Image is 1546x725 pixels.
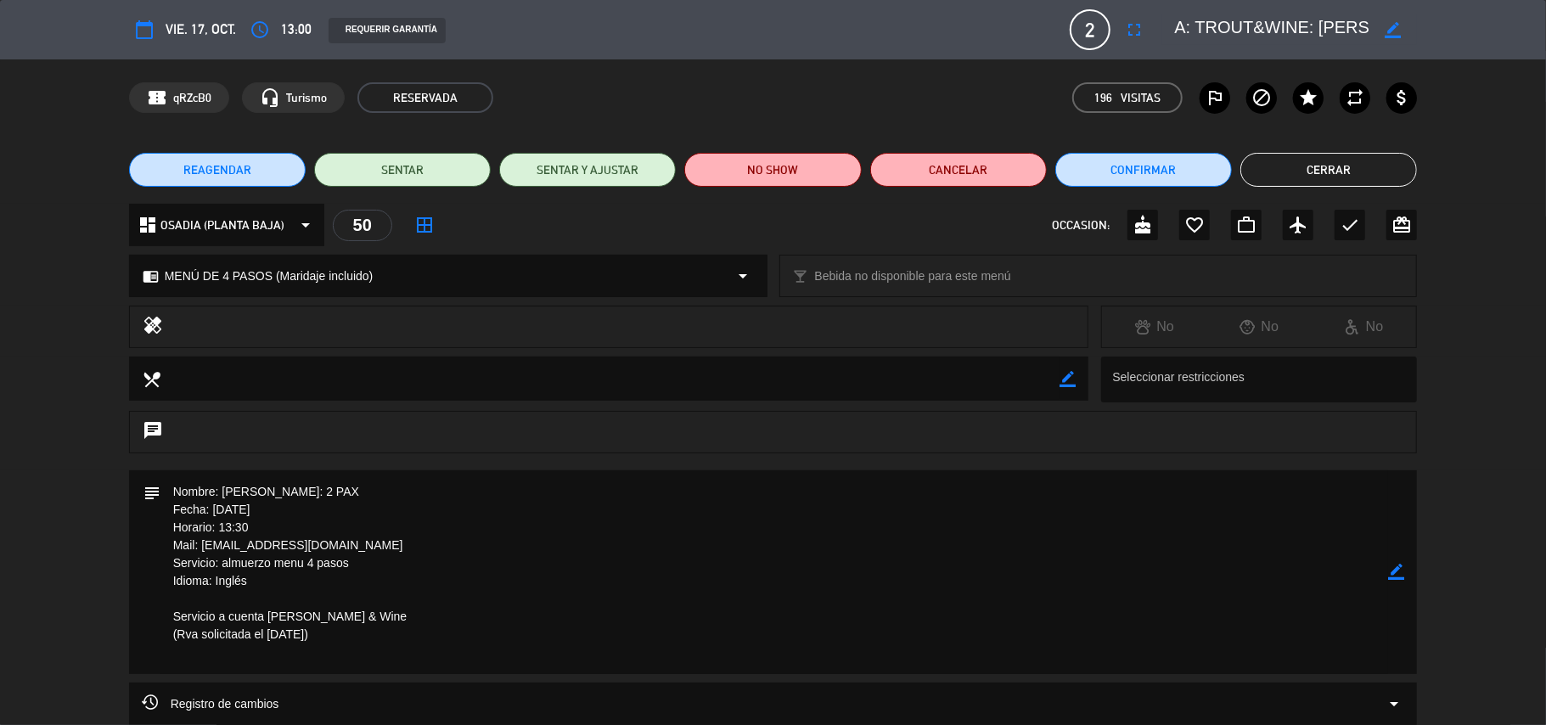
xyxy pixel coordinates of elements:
i: arrow_drop_down [734,266,754,286]
i: star [1298,87,1318,108]
span: 13:00 [281,19,312,41]
span: 2 [1070,9,1110,50]
button: NO SHOW [684,153,861,187]
i: arrow_drop_down [295,215,316,235]
i: airplanemode_active [1288,215,1308,235]
button: SENTAR Y AJUSTAR [499,153,676,187]
i: arrow_drop_down [1384,694,1404,714]
i: healing [143,315,163,339]
i: outlined_flag [1205,87,1225,108]
span: Bebida no disponible para este menú [815,267,1011,286]
i: subject [142,483,160,502]
div: No [1312,316,1416,338]
i: fullscreen [1124,20,1144,40]
span: RESERVADA [357,82,493,113]
span: Turismo [286,88,327,108]
i: repeat [1345,87,1365,108]
span: 196 [1094,88,1112,108]
i: local_dining [142,369,160,388]
i: favorite_border [1184,215,1205,235]
i: dashboard [138,215,158,235]
div: No [1207,316,1312,338]
button: REAGENDAR [129,153,306,187]
span: qRZcB0 [173,88,211,108]
div: REQUERIR GARANTÍA [329,18,446,43]
i: local_bar [793,268,809,284]
i: border_color [1385,22,1401,38]
div: 50 [333,210,392,241]
i: block [1251,87,1272,108]
i: headset_mic [260,87,280,108]
button: access_time [245,14,275,45]
button: fullscreen [1119,14,1150,45]
i: work_outline [1236,215,1256,235]
button: SENTAR [314,153,491,187]
i: access_time [250,20,270,40]
span: OSADIA (PLANTA BAJA) [160,216,284,235]
div: No [1102,316,1206,338]
i: border_all [414,215,435,235]
i: calendar_today [134,20,155,40]
button: Cancelar [870,153,1047,187]
i: chrome_reader_mode [143,268,159,284]
span: vie. 17, oct. [166,19,236,41]
span: Registro de cambios [142,694,279,714]
i: check [1340,215,1360,235]
button: Cerrar [1240,153,1417,187]
button: Confirmar [1055,153,1232,187]
em: Visitas [1121,88,1161,108]
i: attach_money [1391,87,1412,108]
span: REAGENDAR [183,161,251,179]
span: OCCASION: [1052,216,1110,235]
span: confirmation_number [147,87,167,108]
span: MENÚ DE 4 PASOS (Maridaje incluido) [165,267,374,286]
button: calendar_today [129,14,160,45]
i: card_giftcard [1391,215,1412,235]
i: cake [1133,215,1153,235]
i: border_color [1388,564,1404,580]
i: chat [143,420,163,444]
i: border_color [1060,371,1076,387]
